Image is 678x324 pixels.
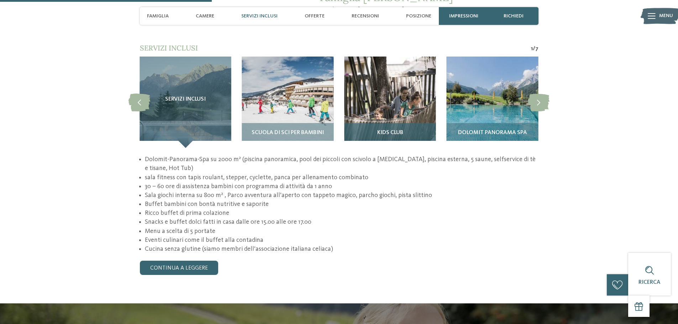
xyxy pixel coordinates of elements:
[145,245,538,254] li: Cucina senza glutine (siamo membri dell’associazione italiana celiaca)
[140,43,198,52] span: Servizi inclusi
[305,13,325,19] span: Offerte
[320,5,538,14] span: Family Resort [PERSON_NAME] ****ˢ
[145,155,538,173] li: Dolomit-Panorama-Spa su 2000 m² (piscina panoramica, pool dei piccoli con scivolo a [MEDICAL_DATA...
[638,280,661,285] span: Ricerca
[406,13,431,19] span: Posizione
[165,96,206,103] span: Servizi inclusi
[145,209,538,218] li: Ricco buffet di prima colazione
[352,13,379,19] span: Recensioni
[140,261,218,275] a: continua a leggere
[242,57,333,148] img: Il nostro family hotel a Sesto, il vostro rifugio sulle Dolomiti.
[145,191,538,200] li: Sala giochi interna su 800 m² , Parco avventura all’aperto con tappeto magico, parcho giochi, pis...
[145,200,538,209] li: Buffet bambini con bontà nutritive e saporite
[449,13,478,19] span: Impressioni
[145,173,538,182] li: sala fitness con tapis roulant, stepper, cyclette, panca per allenamento combinato
[252,130,324,136] span: Scuola di sci per bambini
[447,57,538,148] img: Il nostro family hotel a Sesto, il vostro rifugio sulle Dolomiti.
[344,57,436,148] img: Il nostro family hotel a Sesto, il vostro rifugio sulle Dolomiti.
[535,45,538,53] span: 7
[145,182,538,191] li: 30 – 60 ore di assistenza bambini con programma di attività da 1 anno
[533,45,535,53] span: /
[196,13,214,19] span: Camere
[458,130,527,136] span: Dolomit Panorama SPA
[504,13,524,19] span: richiedi
[241,13,278,19] span: Servizi inclusi
[147,13,169,19] span: Famiglia
[377,130,403,136] span: Kids Club
[145,218,538,227] li: Snacks e buffet dolci fatti in casa dalle ore 15.00 alle ore 17.00
[531,45,533,53] span: 1
[145,236,538,245] li: Eventi culinari come il buffet alla contadina
[145,227,538,236] li: Menu a scelta di 5 portate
